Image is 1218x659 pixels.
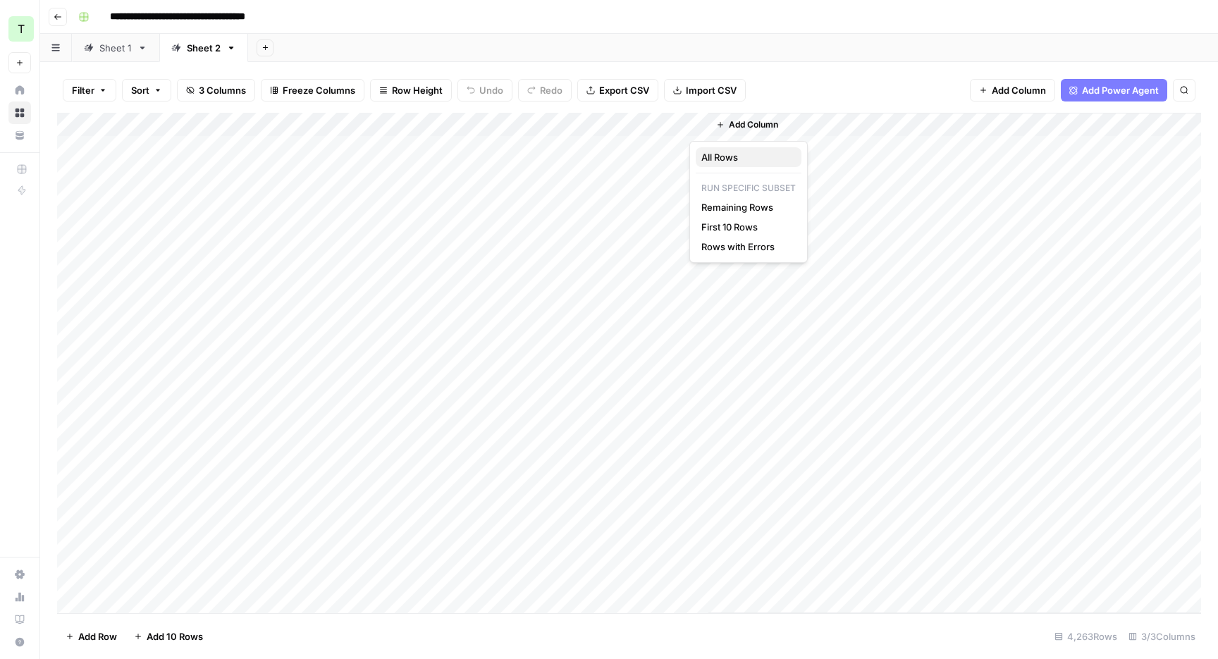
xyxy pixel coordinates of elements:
button: Row Height [370,79,452,101]
a: Learning Hub [8,608,31,631]
button: Add Row [57,625,125,648]
span: All Rows [701,150,790,164]
span: 3 Columns [199,83,246,97]
a: Usage [8,586,31,608]
p: Run Specific Subset [696,179,801,197]
button: Help + Support [8,631,31,653]
button: Add Column [970,79,1055,101]
a: Browse [8,101,31,124]
span: Redo [540,83,562,97]
span: First 10 Rows [701,220,790,234]
div: 4,263 Rows [1049,625,1123,648]
button: Workspace: TY SEO Team [8,11,31,47]
span: Add Power Agent [1082,83,1159,97]
span: Filter [72,83,94,97]
button: Export CSV [577,79,658,101]
button: Redo [518,79,572,101]
div: 3/3 Columns [1123,625,1201,648]
span: Row Height [392,83,443,97]
span: T [18,20,25,37]
a: Your Data [8,124,31,147]
button: Import CSV [664,79,746,101]
span: Sort [131,83,149,97]
button: Freeze Columns [261,79,364,101]
span: Add Column [992,83,1046,97]
button: 3 Columns [177,79,255,101]
span: Export CSV [599,83,649,97]
a: Home [8,79,31,101]
button: Add 10 Rows [125,625,211,648]
div: Sheet 2 [187,41,221,55]
span: Import CSV [686,83,737,97]
button: Undo [457,79,512,101]
span: Freeze Columns [283,83,355,97]
span: Rows with Errors [701,240,790,254]
button: Sort [122,79,171,101]
span: Undo [479,83,503,97]
span: Add Row [78,629,117,643]
a: Sheet 2 [159,34,248,62]
button: Filter [63,79,116,101]
a: Settings [8,563,31,586]
div: Sheet 1 [99,41,132,55]
button: Add Power Agent [1061,79,1167,101]
a: Sheet 1 [72,34,159,62]
span: Add 10 Rows [147,629,203,643]
span: Remaining Rows [701,200,790,214]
